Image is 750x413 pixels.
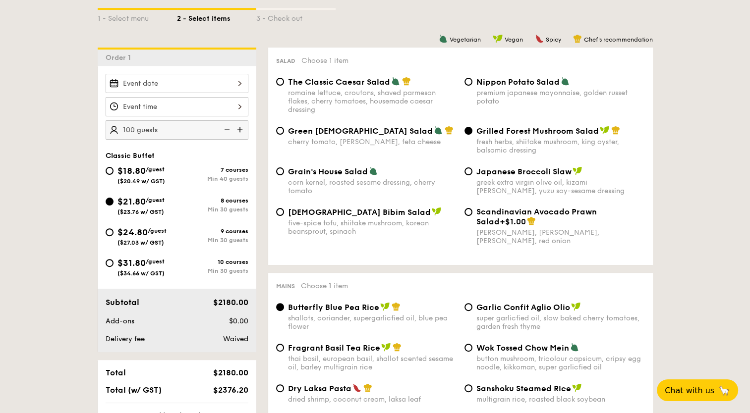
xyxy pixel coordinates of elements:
[106,368,126,377] span: Total
[439,34,448,43] img: icon-vegetarian.fe4039eb.svg
[476,138,645,155] div: fresh herbs, shiitake mushroom, king oyster, balsamic dressing
[276,303,284,311] input: Butterfly Blue Pea Riceshallots, coriander, supergarlicfied oil, blue pea flower
[177,267,248,274] div: Min 30 guests
[276,208,284,216] input: [DEMOGRAPHIC_DATA] Bibim Saladfive-spice tofu, shiitake mushroom, korean beansprout, spinach
[476,314,645,331] div: super garlicfied oil, slow baked cherry tomatoes, garden fresh thyme
[402,77,411,86] img: icon-chef-hat.a58ddaea.svg
[177,166,248,173] div: 7 courses
[476,343,569,353] span: Wok Tossed Chow Mein
[464,167,472,175] input: Japanese Broccoli Slawgreek extra virgin olive oil, kizami [PERSON_NAME], yuzu soy-sesame dressing
[117,258,146,268] span: $31.80
[572,383,582,392] img: icon-vegan.f8ff3823.svg
[476,395,645,404] div: multigrain rice, roasted black soybean
[106,152,155,160] span: Classic Buffet
[146,197,165,204] span: /guest
[276,283,295,290] span: Mains
[177,237,248,244] div: Min 30 guests
[177,228,248,235] div: 9 courses
[363,383,372,392] img: icon-chef-hat.a58ddaea.svg
[288,178,457,195] div: corn kernel, roasted sesame dressing, cherry tomato
[391,77,400,86] img: icon-vegetarian.fe4039eb.svg
[464,344,472,352] input: Wok Tossed Chow Meinbutton mushroom, tricolour capsicum, cripsy egg noodle, kikkoman, super garli...
[505,36,523,43] span: Vegan
[352,383,361,392] img: icon-spicy.37a8142b.svg
[392,302,401,311] img: icon-chef-hat.a58ddaea.svg
[288,219,457,236] div: five-spice tofu, shiitake mushroom, korean beansprout, spinach
[276,78,284,86] input: The Classic Caesar Saladromaine lettuce, croutons, shaved parmesan flakes, cherry tomatoes, house...
[276,127,284,135] input: Green [DEMOGRAPHIC_DATA] Saladcherry tomato, [PERSON_NAME], feta cheese
[493,34,503,43] img: icon-vegan.f8ff3823.svg
[106,317,134,325] span: Add-ons
[546,36,561,43] span: Spicy
[476,89,645,105] div: premium japanese mayonnaise, golden russet potato
[177,10,256,24] div: 2 - Select items
[476,126,599,136] span: Grilled Forest Mushroom Salad
[106,167,114,175] input: $18.80/guest($20.49 w/ GST)7 coursesMin 40 guests
[611,126,620,135] img: icon-chef-hat.a58ddaea.svg
[573,166,582,175] img: icon-vegan.f8ff3823.svg
[288,207,431,217] span: [DEMOGRAPHIC_DATA] Bibim Salad
[288,77,390,87] span: The Classic Caesar Salad
[476,77,560,87] span: Nippon Potato Salad
[500,217,526,226] span: +$1.00
[229,317,248,325] span: $0.00
[106,259,114,267] input: $31.80/guest($34.66 w/ GST)10 coursesMin 30 guests
[117,178,165,185] span: ($20.49 w/ GST)
[106,120,248,140] input: Number of guests
[117,196,146,207] span: $21.80
[148,227,167,234] span: /guest
[106,335,145,343] span: Delivery fee
[432,207,442,216] img: icon-vegan.f8ff3823.svg
[535,34,544,43] img: icon-spicy.37a8142b.svg
[117,227,148,238] span: $24.80
[301,282,348,290] span: Choose 1 item
[288,303,379,312] span: Butterfly Blue Pea Rice
[301,56,348,65] span: Choose 1 item
[584,36,653,43] span: Chef's recommendation
[117,208,164,215] span: ($23.76 w/ GST)
[288,167,368,176] span: Grain's House Salad
[380,302,390,311] img: icon-vegan.f8ff3823.svg
[177,197,248,204] div: 8 courses
[476,355,645,371] div: button mushroom, tricolour capsicum, cripsy egg noodle, kikkoman, super garlicfied oil
[177,175,248,182] div: Min 40 guests
[476,228,645,245] div: [PERSON_NAME], [PERSON_NAME], [PERSON_NAME], red onion
[213,298,248,307] span: $2180.00
[657,379,738,401] button: Chat with us🦙
[288,384,351,393] span: Dry Laksa Pasta
[276,344,284,352] input: Fragrant Basil Tea Ricethai basil, european basil, shallot scented sesame oil, barley multigrain ...
[276,167,284,175] input: Grain's House Saladcorn kernel, roasted sesame dressing, cherry tomato
[219,120,233,139] img: icon-reduce.1d2dbef1.svg
[445,126,454,135] img: icon-chef-hat.a58ddaea.svg
[106,198,114,206] input: $21.80/guest($23.76 w/ GST)8 coursesMin 30 guests
[381,343,391,352] img: icon-vegan.f8ff3823.svg
[288,314,457,331] div: shallots, coriander, supergarlicfied oil, blue pea flower
[464,208,472,216] input: Scandinavian Avocado Prawn Salad+$1.00[PERSON_NAME], [PERSON_NAME], [PERSON_NAME], red onion
[369,166,378,175] img: icon-vegetarian.fe4039eb.svg
[117,239,164,246] span: ($27.03 w/ GST)
[476,303,570,312] span: Garlic Confit Aglio Olio
[393,343,402,352] img: icon-chef-hat.a58ddaea.svg
[146,166,165,173] span: /guest
[213,385,248,395] span: $2376.20
[276,57,295,64] span: Salad
[106,74,248,93] input: Event date
[665,386,714,395] span: Chat with us
[98,10,177,24] div: 1 - Select menu
[117,270,165,277] span: ($34.66 w/ GST)
[117,165,146,176] span: $18.80
[276,384,284,392] input: Dry Laksa Pastadried shrimp, coconut cream, laksa leaf
[213,368,248,377] span: $2180.00
[106,53,135,62] span: Order 1
[527,216,536,225] img: icon-chef-hat.a58ddaea.svg
[288,126,433,136] span: Green [DEMOGRAPHIC_DATA] Salad
[106,97,248,116] input: Event time
[256,10,336,24] div: 3 - Check out
[177,258,248,265] div: 10 courses
[571,302,581,311] img: icon-vegan.f8ff3823.svg
[288,89,457,114] div: romaine lettuce, croutons, shaved parmesan flakes, cherry tomatoes, housemade caesar dressing
[464,78,472,86] input: Nippon Potato Saladpremium japanese mayonnaise, golden russet potato
[434,126,443,135] img: icon-vegetarian.fe4039eb.svg
[288,343,380,353] span: Fragrant Basil Tea Rice
[718,385,730,396] span: 🦙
